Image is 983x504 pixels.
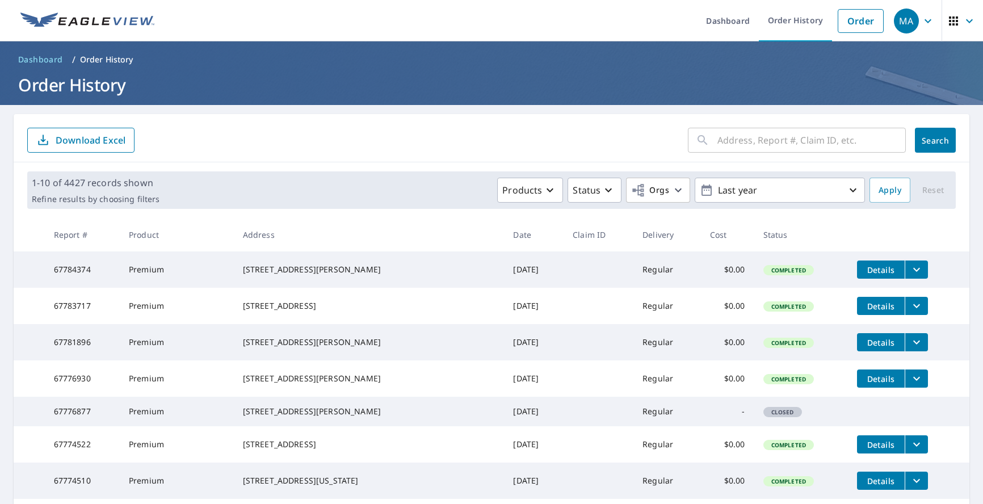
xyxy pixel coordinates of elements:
[894,9,919,33] div: MA
[633,251,701,288] td: Regular
[701,426,754,463] td: $0.00
[45,218,120,251] th: Report #
[701,463,754,499] td: $0.00
[45,463,120,499] td: 67774510
[701,218,754,251] th: Cost
[504,218,564,251] th: Date
[764,339,813,347] span: Completed
[14,51,68,69] a: Dashboard
[633,324,701,360] td: Regular
[18,54,63,65] span: Dashboard
[504,426,564,463] td: [DATE]
[633,426,701,463] td: Regular
[633,360,701,397] td: Regular
[701,324,754,360] td: $0.00
[243,439,495,450] div: [STREET_ADDRESS]
[14,51,969,69] nav: breadcrumb
[120,251,234,288] td: Premium
[905,297,928,315] button: filesDropdownBtn-67783717
[32,194,159,204] p: Refine results by choosing filters
[504,288,564,324] td: [DATE]
[80,54,133,65] p: Order History
[14,73,969,96] h1: Order History
[905,261,928,279] button: filesDropdownBtn-67784374
[764,266,813,274] span: Completed
[879,183,901,198] span: Apply
[633,463,701,499] td: Regular
[243,373,495,384] div: [STREET_ADDRESS][PERSON_NAME]
[564,218,633,251] th: Claim ID
[633,397,701,426] td: Regular
[764,303,813,310] span: Completed
[120,360,234,397] td: Premium
[504,324,564,360] td: [DATE]
[754,218,848,251] th: Status
[120,397,234,426] td: Premium
[857,472,905,490] button: detailsBtn-67774510
[701,397,754,426] td: -
[45,360,120,397] td: 67776930
[243,264,495,275] div: [STREET_ADDRESS][PERSON_NAME]
[764,408,801,416] span: Closed
[857,297,905,315] button: detailsBtn-67783717
[864,439,898,450] span: Details
[120,288,234,324] td: Premium
[504,397,564,426] td: [DATE]
[701,251,754,288] td: $0.00
[243,337,495,348] div: [STREET_ADDRESS][PERSON_NAME]
[45,426,120,463] td: 67774522
[243,300,495,312] div: [STREET_ADDRESS]
[915,128,956,153] button: Search
[234,218,505,251] th: Address
[905,333,928,351] button: filesDropdownBtn-67781896
[864,337,898,348] span: Details
[717,124,906,156] input: Address, Report #, Claim ID, etc.
[120,426,234,463] td: Premium
[45,288,120,324] td: 67783717
[45,324,120,360] td: 67781896
[864,373,898,384] span: Details
[568,178,621,203] button: Status
[869,178,910,203] button: Apply
[713,180,846,200] p: Last year
[27,128,135,153] button: Download Excel
[764,441,813,449] span: Completed
[573,183,600,197] p: Status
[497,178,563,203] button: Products
[764,477,813,485] span: Completed
[633,218,701,251] th: Delivery
[243,475,495,486] div: [STREET_ADDRESS][US_STATE]
[838,9,884,33] a: Order
[633,288,701,324] td: Regular
[56,134,125,146] p: Download Excel
[857,333,905,351] button: detailsBtn-67781896
[45,397,120,426] td: 67776877
[864,301,898,312] span: Details
[504,251,564,288] td: [DATE]
[695,178,865,203] button: Last year
[905,435,928,453] button: filesDropdownBtn-67774522
[857,369,905,388] button: detailsBtn-67776930
[864,264,898,275] span: Details
[32,176,159,190] p: 1-10 of 4427 records shown
[857,435,905,453] button: detailsBtn-67774522
[864,476,898,486] span: Details
[243,406,495,417] div: [STREET_ADDRESS][PERSON_NAME]
[701,288,754,324] td: $0.00
[45,251,120,288] td: 67784374
[504,360,564,397] td: [DATE]
[701,360,754,397] td: $0.00
[924,135,947,146] span: Search
[502,183,542,197] p: Products
[857,261,905,279] button: detailsBtn-67784374
[764,375,813,383] span: Completed
[20,12,154,30] img: EV Logo
[504,463,564,499] td: [DATE]
[72,53,75,66] li: /
[120,218,234,251] th: Product
[120,463,234,499] td: Premium
[626,178,690,203] button: Orgs
[905,369,928,388] button: filesDropdownBtn-67776930
[631,183,669,198] span: Orgs
[120,324,234,360] td: Premium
